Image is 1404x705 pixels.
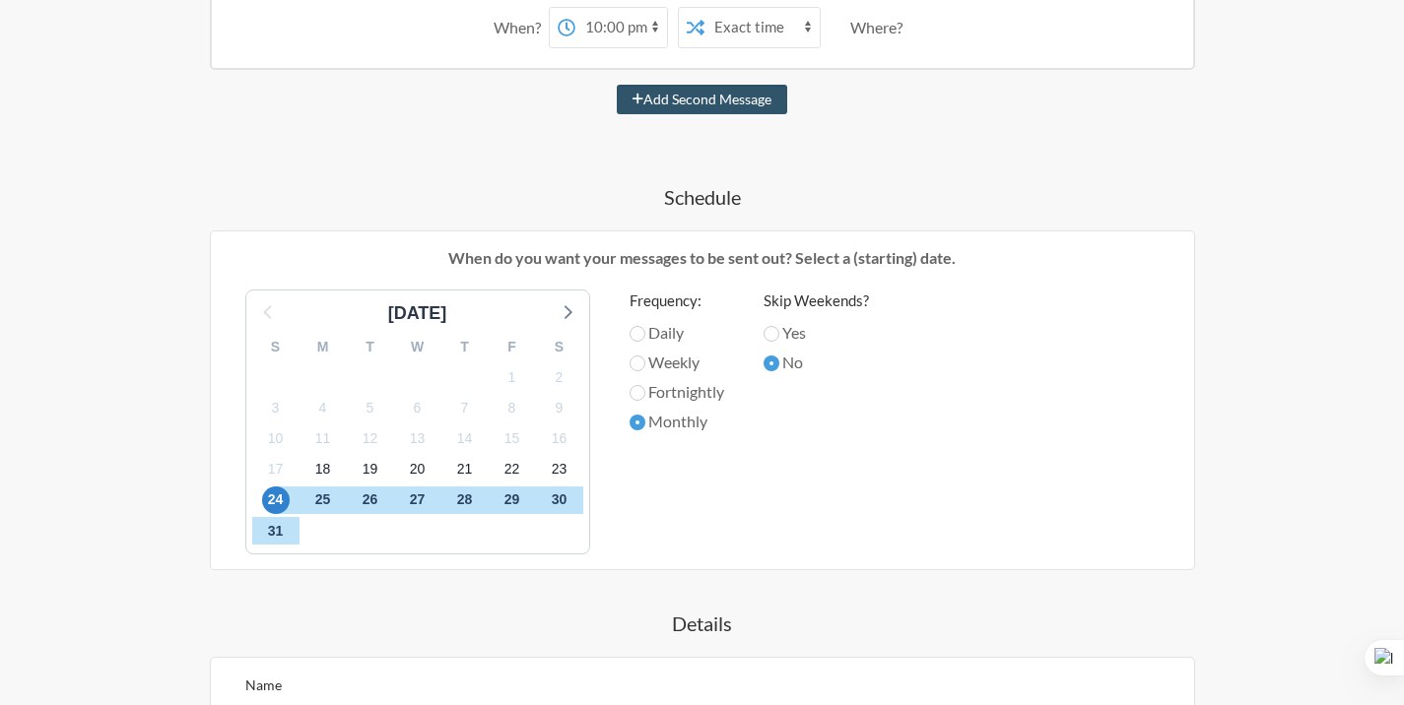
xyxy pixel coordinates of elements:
[630,351,724,374] label: Weekly
[309,425,337,453] span: Thursday, September 11, 2025
[451,425,479,453] span: Sunday, September 14, 2025
[357,456,384,483] span: Friday, September 19, 2025
[764,326,779,342] input: Yes
[630,380,724,404] label: Fortnightly
[451,456,479,483] span: Sunday, September 21, 2025
[630,385,645,401] input: Fortnightly
[764,355,779,371] input: No
[546,425,573,453] span: Tuesday, September 16, 2025
[499,394,526,421] span: Monday, September 8, 2025
[347,332,394,362] div: T
[357,425,384,453] span: Friday, September 12, 2025
[441,332,489,362] div: T
[262,517,290,545] span: Wednesday, October 1, 2025
[630,415,645,430] input: Monthly
[309,486,337,514] span: Thursday, September 25, 2025
[499,363,526,391] span: Monday, September 1, 2025
[499,486,526,514] span: Monday, September 29, 2025
[546,456,573,483] span: Tuesday, September 23, 2025
[404,456,432,483] span: Saturday, September 20, 2025
[630,410,724,433] label: Monthly
[262,425,290,453] span: Wednesday, September 10, 2025
[494,7,549,48] div: When?
[262,486,290,514] span: Wednesday, September 24, 2025
[300,332,347,362] div: M
[262,394,290,421] span: Wednesday, September 3, 2025
[630,326,645,342] input: Daily
[252,332,300,362] div: S
[489,332,536,362] div: F
[404,394,432,421] span: Saturday, September 6, 2025
[617,85,787,114] button: Add Second Message
[357,486,384,514] span: Friday, September 26, 2025
[764,351,869,374] label: No
[630,355,645,371] input: Weekly
[764,321,869,345] label: Yes
[357,394,384,421] span: Friday, September 5, 2025
[536,332,583,362] div: S
[380,300,455,327] div: [DATE]
[850,7,910,48] div: Where?
[131,183,1274,211] h4: Schedule
[630,321,724,345] label: Daily
[630,289,724,312] label: Frequency:
[245,676,282,693] label: Name
[546,486,573,514] span: Tuesday, September 30, 2025
[451,394,479,421] span: Sunday, September 7, 2025
[764,289,869,312] label: Skip Weekends?
[262,456,290,483] span: Wednesday, September 17, 2025
[499,456,526,483] span: Monday, September 22, 2025
[404,486,432,514] span: Saturday, September 27, 2025
[309,394,337,421] span: Thursday, September 4, 2025
[499,425,526,453] span: Monday, September 15, 2025
[451,486,479,514] span: Sunday, September 28, 2025
[131,609,1274,637] h4: Details
[309,456,337,483] span: Thursday, September 18, 2025
[546,363,573,391] span: Tuesday, September 2, 2025
[226,246,1179,270] p: When do you want your messages to be sent out? Select a (starting) date.
[404,425,432,453] span: Saturday, September 13, 2025
[394,332,441,362] div: W
[546,394,573,421] span: Tuesday, September 9, 2025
